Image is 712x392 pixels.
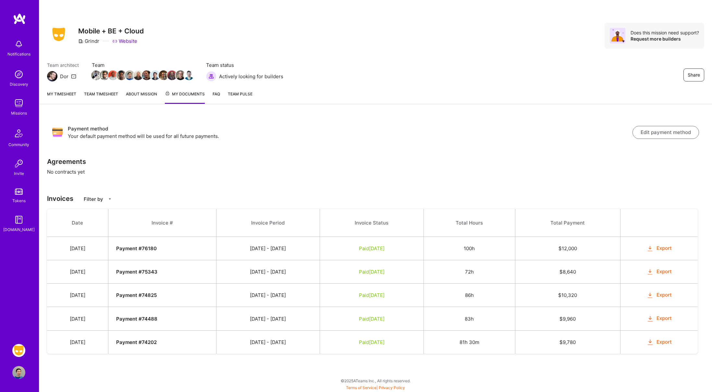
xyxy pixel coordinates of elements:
p: Filter by [84,196,103,202]
a: About Mission [126,91,157,104]
a: Team Member Avatar [168,70,176,81]
td: $ 9,780 [515,330,620,354]
div: Grindr [78,38,99,44]
img: discovery [12,68,25,81]
span: Team [92,62,193,68]
div: No contracts yet [39,112,712,376]
span: Paid [DATE] [359,292,385,298]
button: Export [646,315,672,322]
a: Team Member Avatar [100,70,109,81]
a: Terms of Service [346,385,376,390]
div: Community [8,141,29,148]
i: icon CompanyGray [78,39,83,44]
span: | [346,385,405,390]
td: $ 10,320 [515,284,620,307]
p: Your default payment method will be used for all future payments. [68,133,632,140]
img: Team Member Avatar [142,70,152,80]
div: Request more builders [631,36,699,42]
img: Team Member Avatar [125,70,135,80]
td: [DATE] [47,284,108,307]
h3: Payment method [68,125,632,133]
span: Team Pulse [228,92,252,96]
td: 83h [424,307,515,330]
span: Team architect [47,62,79,68]
div: Does this mission need support? [631,30,699,36]
td: [DATE] - [DATE] [216,284,320,307]
a: User Avatar [11,366,27,379]
td: [DATE] - [DATE] [216,330,320,354]
td: [DATE] - [DATE] [216,307,320,330]
h3: Invoices [47,195,704,202]
a: Team Member Avatar [185,70,193,81]
a: Grindr: Mobile + BE + Cloud [11,344,27,357]
img: Team Member Avatar [108,70,118,80]
img: Invite [12,157,25,170]
span: Team status [206,62,283,68]
a: Website [112,38,137,44]
img: Team Member Avatar [159,70,168,80]
h3: Agreements [47,158,704,165]
button: Export [646,245,672,252]
strong: Payment # 74488 [116,316,157,322]
a: Team Member Avatar [134,70,142,81]
i: icon OrangeDownload [646,315,654,323]
th: Date [47,209,108,237]
img: Avatar [610,28,625,43]
img: Community [11,126,27,141]
td: $ 12,000 [515,237,620,260]
i: icon Mail [71,74,76,79]
img: Team Member Avatar [176,70,185,80]
td: 81h 30m [424,330,515,354]
img: Team Member Avatar [184,70,194,80]
img: Team Member Avatar [133,70,143,80]
div: © 2025 ATeams Inc., All rights reserved. [39,373,712,389]
span: Paid [DATE] [359,316,385,322]
img: guide book [12,213,25,226]
button: Export [646,291,672,299]
a: Team Member Avatar [151,70,159,81]
span: Share [688,72,700,78]
button: Export [646,338,672,346]
div: [DOMAIN_NAME] [3,226,35,233]
td: [DATE] [47,260,108,284]
button: Export [646,268,672,276]
img: Grindr: Mobile + BE + Cloud [12,344,25,357]
td: [DATE] [47,237,108,260]
a: Team timesheet [84,91,118,104]
a: Team Member Avatar [109,70,117,81]
td: 86h [424,284,515,307]
img: Company Logo [47,26,70,43]
h3: Mobile + BE + Cloud [78,27,144,35]
div: Dor [60,73,68,80]
td: 100h [424,237,515,260]
a: Privacy Policy [379,385,405,390]
span: Actively looking for builders [219,73,283,80]
a: Team Member Avatar [176,70,185,81]
th: Invoice Status [320,209,424,237]
img: tokens [15,189,23,195]
a: My timesheet [47,91,76,104]
td: [DATE] - [DATE] [216,260,320,284]
img: teamwork [12,97,25,110]
a: My Documents [165,91,205,104]
div: Discovery [10,81,28,88]
strong: Payment # 75343 [116,269,157,275]
td: [DATE] [47,330,108,354]
a: Team Member Avatar [142,70,151,81]
a: Team Member Avatar [92,70,100,81]
td: $ 9,960 [515,307,620,330]
th: Invoice # [108,209,216,237]
th: Total Payment [515,209,620,237]
div: Missions [11,110,27,116]
img: Team Member Avatar [91,70,101,80]
img: Team Architect [47,71,57,81]
img: Team Member Avatar [150,70,160,80]
button: Edit payment method [632,126,699,139]
td: [DATE] - [DATE] [216,237,320,260]
div: Notifications [7,51,31,57]
img: Team Member Avatar [100,70,109,80]
td: [DATE] [47,307,108,330]
i: icon OrangeDownload [646,292,654,299]
button: Share [683,68,704,81]
td: 72h [424,260,515,284]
